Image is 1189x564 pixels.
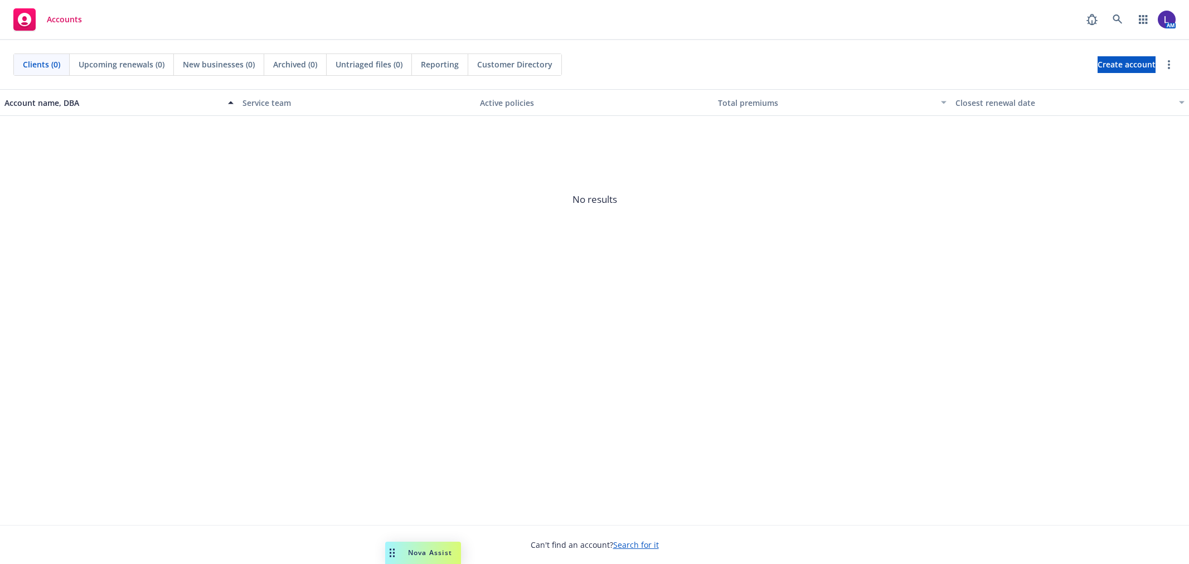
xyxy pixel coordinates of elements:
[613,539,659,550] a: Search for it
[951,89,1189,116] button: Closest renewal date
[531,539,659,551] span: Can't find an account?
[408,548,452,557] span: Nova Assist
[1158,11,1176,28] img: photo
[23,59,60,70] span: Clients (0)
[47,15,82,24] span: Accounts
[955,97,1172,109] div: Closest renewal date
[1098,54,1156,75] span: Create account
[714,89,952,116] button: Total premiums
[183,59,255,70] span: New businesses (0)
[4,97,221,109] div: Account name, DBA
[718,97,935,109] div: Total premiums
[242,97,472,109] div: Service team
[421,59,459,70] span: Reporting
[477,59,552,70] span: Customer Directory
[1098,56,1156,73] a: Create account
[1081,8,1103,31] a: Report a Bug
[1162,58,1176,71] a: more
[238,89,476,116] button: Service team
[385,542,399,564] div: Drag to move
[9,4,86,35] a: Accounts
[1107,8,1129,31] a: Search
[475,89,714,116] button: Active policies
[480,97,709,109] div: Active policies
[336,59,402,70] span: Untriaged files (0)
[385,542,461,564] button: Nova Assist
[79,59,164,70] span: Upcoming renewals (0)
[1132,8,1154,31] a: Switch app
[273,59,317,70] span: Archived (0)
